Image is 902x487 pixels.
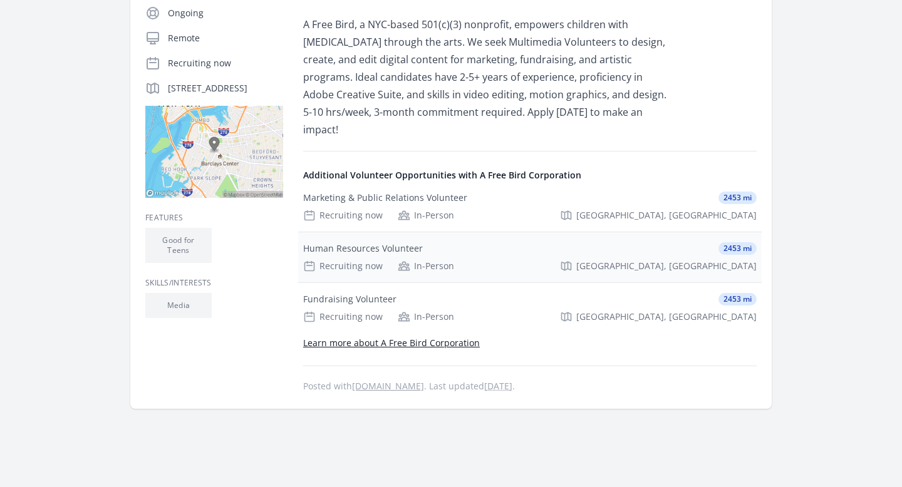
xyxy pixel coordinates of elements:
[303,310,383,323] div: Recruiting now
[398,260,454,272] div: In-Person
[303,293,397,305] div: Fundraising Volunteer
[576,260,757,272] span: [GEOGRAPHIC_DATA], [GEOGRAPHIC_DATA]
[145,106,283,198] img: Map
[303,242,423,255] div: Human Resources Volunteer
[303,16,670,138] p: A Free Bird, a NYC-based 501(c)(3) nonprofit, empowers children with [MEDICAL_DATA] through the a...
[303,260,383,272] div: Recruiting now
[145,278,283,288] h3: Skills/Interests
[484,380,512,392] abbr: Tue, Feb 11, 2025 10:55 PM
[145,228,212,263] li: Good for Teens
[576,209,757,222] span: [GEOGRAPHIC_DATA], [GEOGRAPHIC_DATA]
[718,242,757,255] span: 2453 mi
[398,310,454,323] div: In-Person
[298,232,762,282] a: Human Resources Volunteer 2453 mi Recruiting now In-Person [GEOGRAPHIC_DATA], [GEOGRAPHIC_DATA]
[303,192,467,204] div: Marketing & Public Relations Volunteer
[145,213,283,223] h3: Features
[576,310,757,323] span: [GEOGRAPHIC_DATA], [GEOGRAPHIC_DATA]
[298,182,762,232] a: Marketing & Public Relations Volunteer 2453 mi Recruiting now In-Person [GEOGRAPHIC_DATA], [GEOGR...
[303,169,757,182] h4: Additional Volunteer Opportunities with A Free Bird Corporation
[718,293,757,305] span: 2453 mi
[352,380,424,392] a: [DOMAIN_NAME]
[303,209,383,222] div: Recruiting now
[145,293,212,318] li: Media
[168,32,283,44] p: Remote
[168,57,283,69] p: Recruiting now
[398,209,454,222] div: In-Person
[718,192,757,204] span: 2453 mi
[168,82,283,95] p: [STREET_ADDRESS]
[303,381,757,391] p: Posted with . Last updated .
[298,283,762,333] a: Fundraising Volunteer 2453 mi Recruiting now In-Person [GEOGRAPHIC_DATA], [GEOGRAPHIC_DATA]
[303,337,480,349] a: Learn more about A Free Bird Corporation
[168,7,283,19] p: Ongoing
